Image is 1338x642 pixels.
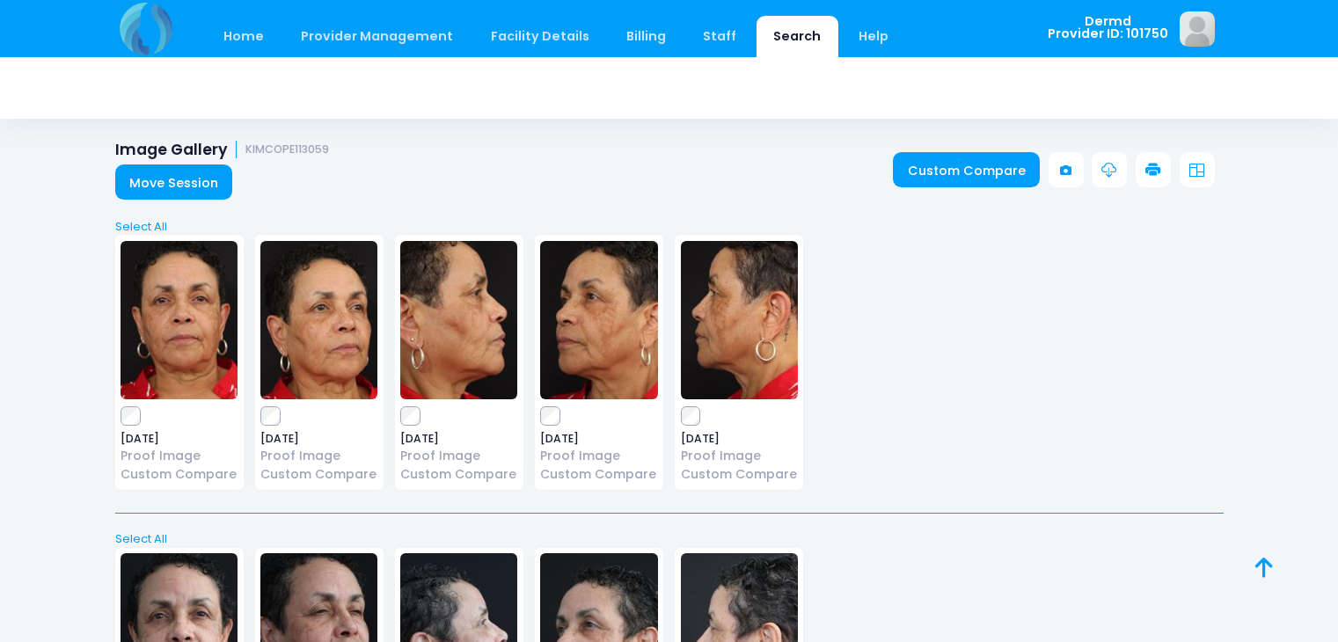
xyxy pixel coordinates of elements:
[540,465,657,484] a: Custom Compare
[245,143,329,157] small: KIMCOPE113059
[121,465,238,484] a: Custom Compare
[540,241,657,399] img: image
[540,434,657,444] span: [DATE]
[121,447,238,465] a: Proof Image
[841,16,905,57] a: Help
[121,434,238,444] span: [DATE]
[260,241,377,399] img: image
[109,218,1229,236] a: Select All
[681,447,798,465] a: Proof Image
[400,465,517,484] a: Custom Compare
[1180,11,1215,47] img: image
[260,447,377,465] a: Proof Image
[893,152,1040,187] a: Custom Compare
[681,241,798,399] img: image
[1048,15,1168,40] span: Dermd Provider ID: 101750
[207,16,281,57] a: Home
[757,16,838,57] a: Search
[115,164,233,200] a: Move Session
[284,16,471,57] a: Provider Management
[109,530,1229,548] a: Select All
[121,241,238,399] img: image
[473,16,606,57] a: Facility Details
[540,447,657,465] a: Proof Image
[260,434,377,444] span: [DATE]
[400,447,517,465] a: Proof Image
[681,434,798,444] span: [DATE]
[400,241,517,399] img: image
[400,434,517,444] span: [DATE]
[115,141,330,159] h1: Image Gallery
[686,16,754,57] a: Staff
[609,16,683,57] a: Billing
[260,465,377,484] a: Custom Compare
[681,465,798,484] a: Custom Compare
